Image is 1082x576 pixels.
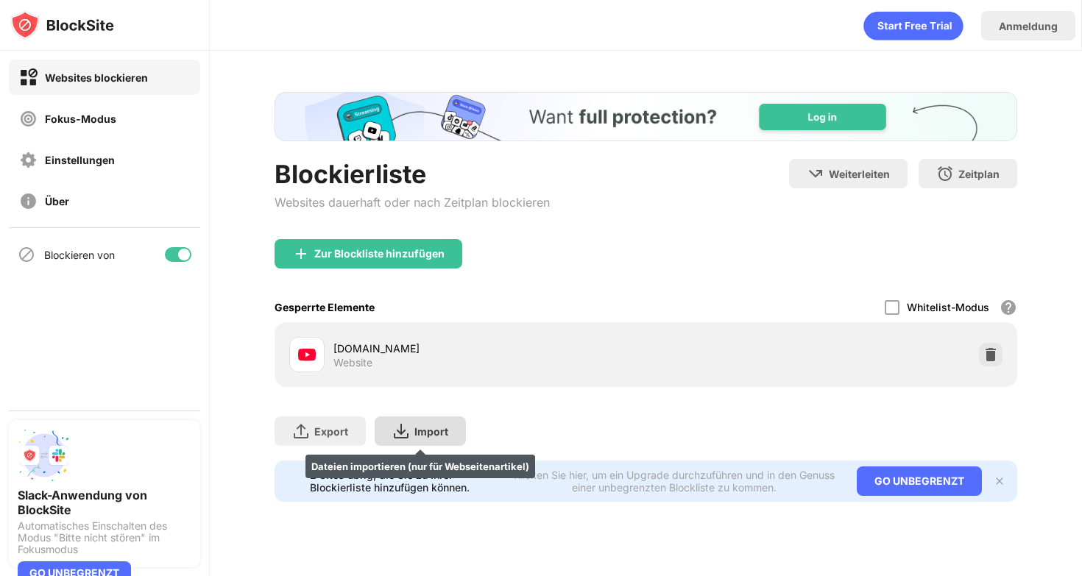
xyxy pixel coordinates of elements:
iframe: Banner [275,92,1017,141]
div: Über [45,195,69,207]
div: Blockierliste [275,159,550,189]
div: [DOMAIN_NAME] [333,341,646,356]
div: Dateien importieren (nur für Webseitenartikel) [305,455,535,478]
div: Slack-Anwendung von BlockSite [18,488,191,517]
div: Gesperrte Elemente [275,301,375,313]
img: focus-off.svg [19,110,38,128]
div: Blockieren von [44,249,115,261]
div: Automatisches Einschalten des Modus "Bitte nicht stören" im Fokusmodus [18,520,191,555]
div: GO UNBEGRENZT [857,466,982,496]
div: Weiterleiten [829,168,890,180]
img: blocking-icon.svg [18,246,35,263]
div: Anmeldung [999,20,1058,32]
img: push-slack.svg [18,429,71,482]
div: Zur Blockliste hinzufügen [314,248,445,260]
div: Einstellungen [45,154,115,166]
div: 2 Sites übrig, die Sie zu Ihrer Blockierliste hinzufügen können. [310,469,501,494]
div: Fokus-Modus [45,113,116,125]
img: logo-blocksite.svg [10,10,114,40]
div: Zeitplan [958,168,1000,180]
div: Import [414,425,448,438]
div: Websites dauerhaft oder nach Zeitplan blockieren [275,195,550,210]
img: settings-off.svg [19,151,38,169]
div: Klicken Sie hier, um ein Upgrade durchzuführen und in den Genuss einer unbegrenzten Blockliste zu... [509,469,839,494]
div: Website [333,356,372,369]
div: Websites blockieren [45,71,148,84]
div: animation [863,11,963,40]
img: about-off.svg [19,192,38,210]
img: block-on.svg [19,68,38,87]
div: Export [314,425,348,438]
img: x-button.svg [994,475,1005,487]
div: Whitelist-Modus [907,301,989,313]
img: favicons [298,346,316,363]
